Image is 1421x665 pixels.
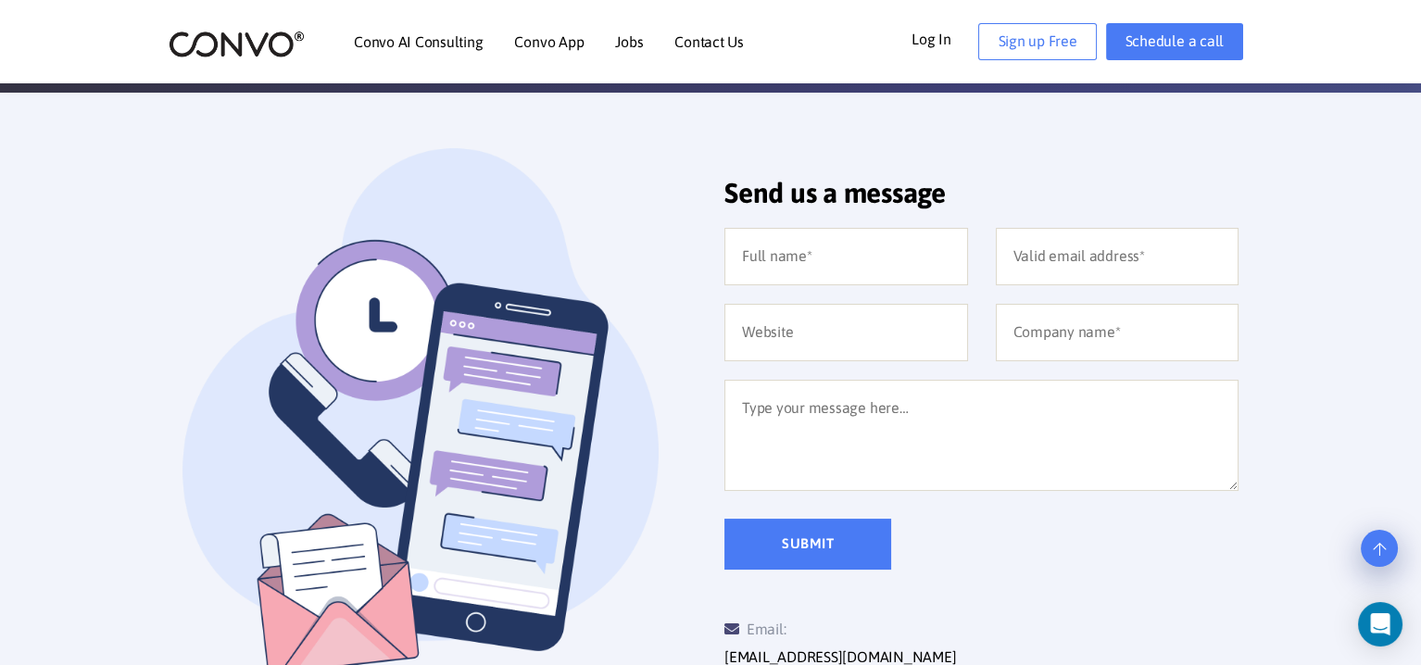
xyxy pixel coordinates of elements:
img: logo_2.png [169,30,305,58]
a: Log In [912,23,979,53]
input: Full name* [724,228,968,285]
h2: Send us a message [724,176,1239,223]
a: Schedule a call [1106,23,1243,60]
span: Email: [724,621,786,637]
a: Contact Us [674,34,744,49]
input: Valid email address* [996,228,1239,285]
input: Submit [724,519,891,570]
input: Website [724,304,968,361]
a: Jobs [615,34,643,49]
a: Convo App [514,34,584,49]
div: Open Intercom Messenger [1358,602,1402,646]
a: Convo AI Consulting [354,34,483,49]
a: Sign up Free [978,23,1096,60]
input: Company name* [996,304,1239,361]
